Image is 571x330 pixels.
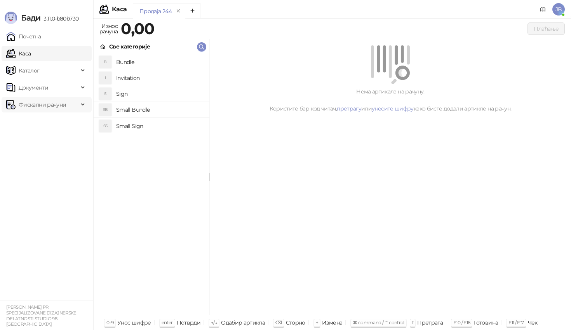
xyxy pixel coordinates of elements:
[527,22,565,35] button: Плаћање
[117,318,151,328] div: Унос шифре
[40,15,78,22] span: 3.11.0-b80b730
[112,6,127,12] div: Каса
[116,56,203,68] h4: Bundle
[528,318,538,328] div: Чек
[353,320,404,325] span: ⌘ command / ⌃ control
[99,72,111,84] div: I
[139,7,172,16] div: Продаја 244
[177,318,201,328] div: Потврди
[286,318,305,328] div: Сторно
[98,21,119,36] div: Износ рачуна
[372,105,414,112] a: унесите шифру
[6,304,77,327] small: [PERSON_NAME] PR SPECIJALIZOVANE DIZAJNERSKE DELATNOSTI STUDIO 98 [GEOGRAPHIC_DATA]
[6,46,31,61] a: Каса
[185,3,200,19] button: Add tab
[162,320,173,325] span: enter
[219,87,562,113] div: Нема артикала на рачуну. Користите бар код читач, или како бисте додали артикле на рачун.
[474,318,498,328] div: Готовина
[99,120,111,132] div: SS
[121,19,154,38] strong: 0,00
[322,318,342,328] div: Измена
[116,104,203,116] h4: Small Bundle
[116,88,203,100] h4: Sign
[19,97,66,112] span: Фискални рачуни
[99,104,111,116] div: SB
[99,88,111,100] div: S
[453,320,470,325] span: F10 / F16
[19,80,48,95] span: Документи
[109,42,150,51] div: Све категорије
[417,318,443,328] div: Претрага
[99,56,111,68] div: B
[5,12,17,24] img: Logo
[116,120,203,132] h4: Small Sign
[275,320,282,325] span: ⌫
[94,54,209,315] div: grid
[211,320,217,325] span: ↑/↓
[6,29,41,44] a: Почетна
[19,63,40,78] span: Каталог
[412,320,413,325] span: f
[552,3,565,16] span: JB
[116,72,203,84] h4: Invitation
[508,320,524,325] span: F11 / F17
[106,320,113,325] span: 0-9
[537,3,549,16] a: Документација
[221,318,265,328] div: Одабир артикла
[316,320,318,325] span: +
[173,8,183,14] button: remove
[337,105,361,112] a: претрагу
[21,13,40,22] span: Бади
